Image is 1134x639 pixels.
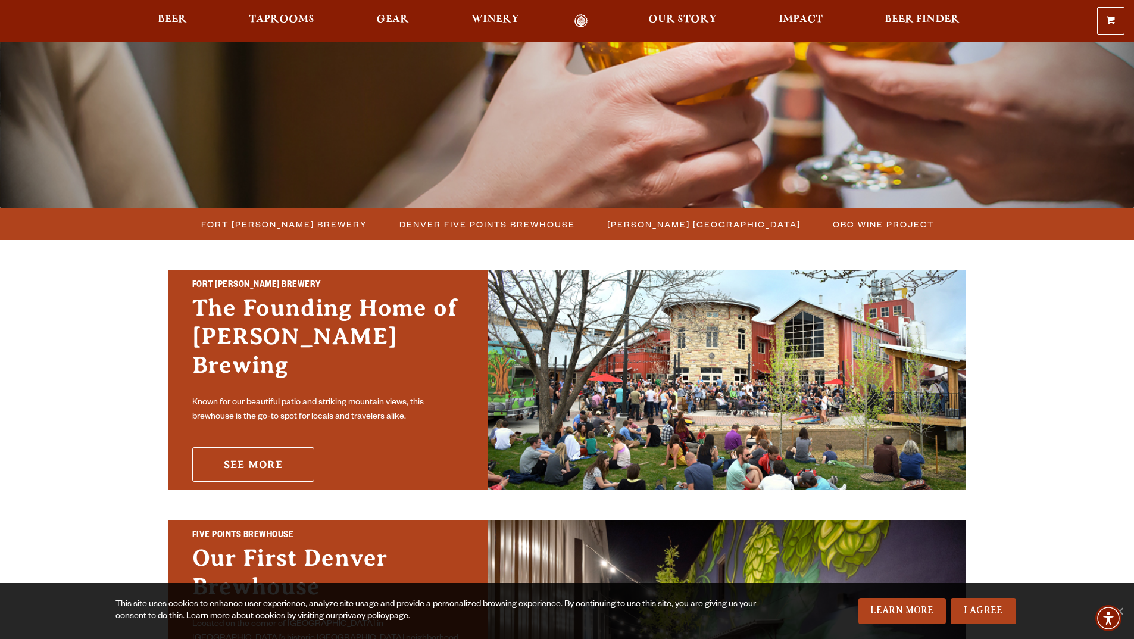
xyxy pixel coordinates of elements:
span: Impact [779,15,823,24]
a: Denver Five Points Brewhouse [392,216,581,233]
a: I Agree [951,598,1016,624]
a: Winery [464,14,527,28]
div: Accessibility Menu [1095,605,1121,631]
a: [PERSON_NAME] [GEOGRAPHIC_DATA] [600,216,807,233]
span: Taprooms [249,15,314,24]
div: This site uses cookies to enhance user experience, analyze site usage and provide a personalized ... [115,599,760,623]
img: Fort Collins Brewery & Taproom' [488,270,966,490]
h2: Five Points Brewhouse [192,528,464,544]
a: Taprooms [241,14,322,28]
span: Beer [158,15,187,24]
a: Impact [771,14,830,28]
a: Beer [150,14,195,28]
h2: Fort [PERSON_NAME] Brewery [192,278,464,294]
h3: Our First Denver Brewhouse [192,544,464,613]
span: OBC Wine Project [833,216,934,233]
span: Denver Five Points Brewhouse [399,216,575,233]
a: Gear [368,14,417,28]
a: See More [192,447,314,482]
h3: The Founding Home of [PERSON_NAME] Brewing [192,294,464,391]
p: Known for our beautiful patio and striking mountain views, this brewhouse is the go-to spot for l... [192,396,464,425]
a: OBC Wine Project [826,216,940,233]
span: Our Story [648,15,717,24]
a: Odell Home [559,14,604,28]
a: privacy policy [338,612,389,622]
span: Fort [PERSON_NAME] Brewery [201,216,367,233]
span: [PERSON_NAME] [GEOGRAPHIC_DATA] [607,216,801,233]
span: Beer Finder [885,15,960,24]
a: Fort [PERSON_NAME] Brewery [194,216,373,233]
a: Our Story [641,14,724,28]
a: Beer Finder [877,14,967,28]
a: Learn More [858,598,946,624]
span: Winery [471,15,519,24]
span: Gear [376,15,409,24]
